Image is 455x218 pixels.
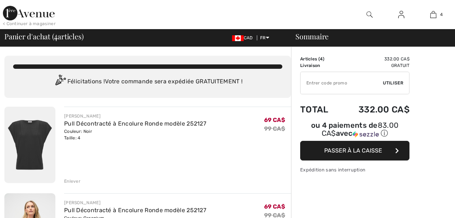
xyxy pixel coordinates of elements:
[3,20,56,27] div: < Continuer à magasiner
[287,33,451,40] div: Sommaire
[264,116,285,123] span: 69 CA$
[4,33,83,40] span: Panier d'achat ( articles)
[300,62,339,69] td: Livraison
[300,141,409,160] button: Passer à la caisse
[300,56,339,62] td: Articles ( )
[64,128,206,141] div: Couleur: Noir Taille: 4
[339,56,409,62] td: 332.00 CA$
[339,97,409,122] td: 332.00 CA$
[54,31,58,40] span: 4
[418,10,449,19] a: 4
[301,72,383,94] input: Code promo
[64,120,206,127] a: Pull Décontracté à Encolure Ronde modèle 252127
[13,75,282,89] div: Félicitations ! Votre commande sera expédiée GRATUITEMENT !
[300,122,409,138] div: ou 4 paiements de avec
[64,207,206,214] a: Pull Décontracté à Encolure Ronde modèle 252127
[64,113,206,119] div: [PERSON_NAME]
[232,35,244,41] img: Canadian Dollar
[264,125,285,132] s: 99 CA$
[430,10,436,19] img: Mon panier
[3,6,55,20] img: 1ère Avenue
[64,178,81,185] div: Enlever
[320,56,323,62] span: 4
[53,75,67,89] img: Congratulation2.svg
[339,62,409,69] td: Gratuit
[300,166,409,173] div: Expédition sans interruption
[64,199,206,206] div: [PERSON_NAME]
[300,122,409,141] div: ou 4 paiements de83.00 CA$avecSezzle Cliquez pour en savoir plus sur Sezzle
[383,80,403,86] span: Utiliser
[353,131,379,138] img: Sezzle
[392,10,410,19] a: Se connecter
[324,147,382,154] span: Passer à la caisse
[264,203,285,210] span: 69 CA$
[398,10,404,19] img: Mes infos
[260,35,269,40] span: FR
[300,97,339,122] td: Total
[232,35,256,40] span: CAD
[440,11,443,18] span: 4
[366,10,373,19] img: recherche
[4,107,55,183] img: Pull Décontracté à Encolure Ronde modèle 252127
[322,121,399,138] span: 83.00 CA$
